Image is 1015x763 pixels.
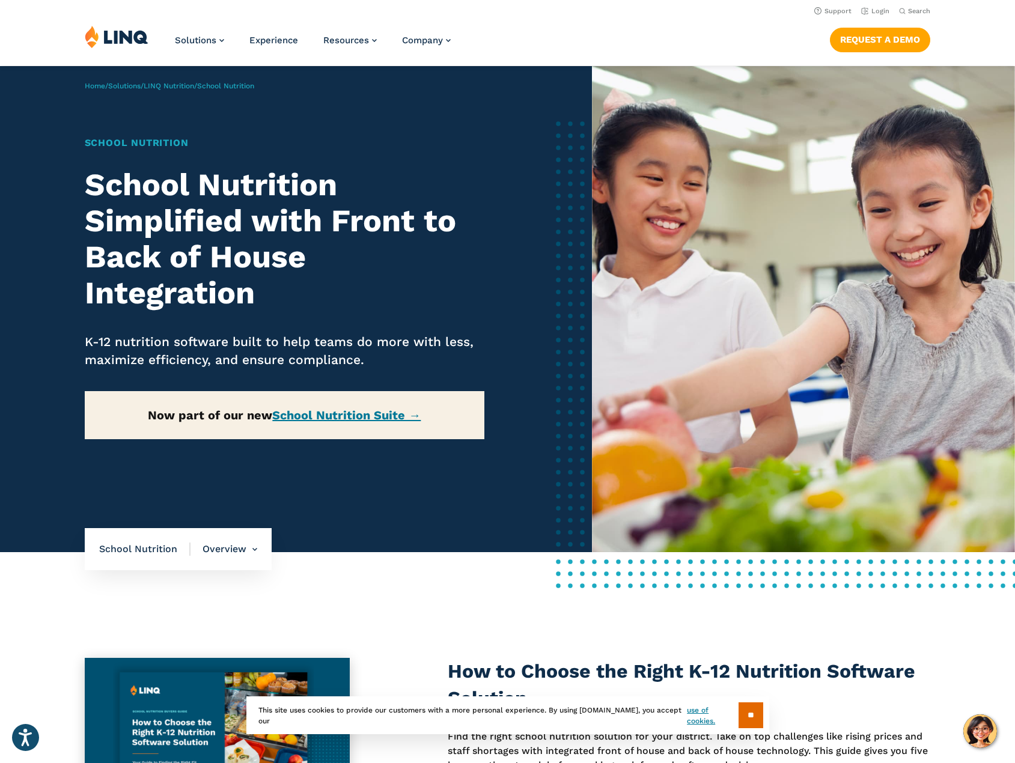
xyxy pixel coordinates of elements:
[272,408,421,422] a: School Nutrition Suite →
[85,82,105,90] a: Home
[402,35,451,46] a: Company
[99,543,191,556] span: School Nutrition
[85,167,485,311] h2: School Nutrition Simplified with Front to Back of House Integration
[175,25,451,65] nav: Primary Navigation
[175,35,216,46] span: Solutions
[108,82,141,90] a: Solutions
[899,7,930,16] button: Open Search Bar
[175,35,224,46] a: Solutions
[830,25,930,52] nav: Button Navigation
[85,136,485,150] h1: School Nutrition
[908,7,930,15] span: Search
[249,35,298,46] a: Experience
[85,333,485,369] p: K-12 nutrition software built to help teams do more with less, maximize efficiency, and ensure co...
[197,82,254,90] span: School Nutrition
[148,408,421,422] strong: Now part of our new
[246,696,769,734] div: This site uses cookies to provide our customers with a more personal experience. By using [DOMAIN...
[963,714,997,748] button: Hello, have a question? Let’s chat.
[191,528,257,570] li: Overview
[687,705,738,726] a: use of cookies.
[402,35,443,46] span: Company
[85,25,148,48] img: LINQ | K‑12 Software
[830,28,930,52] a: Request a Demo
[323,35,369,46] span: Resources
[861,7,889,15] a: Login
[592,66,1015,552] img: School Nutrition Banner
[814,7,852,15] a: Support
[323,35,377,46] a: Resources
[144,82,194,90] a: LINQ Nutrition
[448,658,930,713] h3: How to Choose the Right K-12 Nutrition Software Solution
[85,82,254,90] span: / / /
